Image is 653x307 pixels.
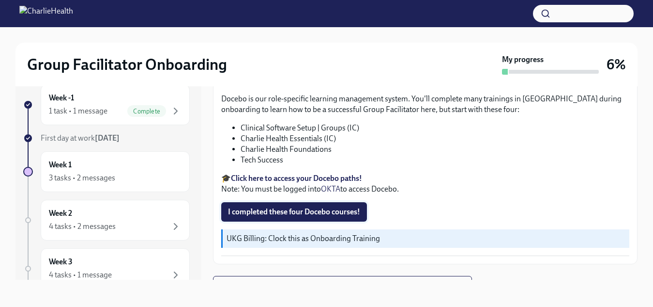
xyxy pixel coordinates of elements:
[221,94,629,115] p: Docebo is our role-specific learning management system. You'll complete many trainings in [GEOGRA...
[49,173,115,183] div: 3 tasks • 2 messages
[49,93,74,103] h6: Week -1
[27,55,227,74] h2: Group Facilitator Onboarding
[49,257,73,267] h6: Week 3
[23,151,190,192] a: Week 13 tasks • 2 messages
[227,233,625,244] p: UKG Billing: Clock this as Onboarding Training
[241,133,629,144] li: Charlie Health Essentials (IC)
[228,207,360,217] span: I completed these four Docebo courses!
[49,106,107,116] div: 1 task • 1 message
[502,54,544,65] strong: My progress
[221,173,629,194] p: 🎓 Note: You must be logged into to access Docebo.
[231,174,362,183] a: Click here to access your Docebo paths!
[23,200,190,241] a: Week 24 tasks • 2 messages
[49,160,72,170] h6: Week 1
[95,133,120,143] strong: [DATE]
[19,6,73,21] img: CharlieHealth
[49,208,72,219] h6: Week 2
[241,155,629,165] li: Tech Success
[221,202,367,222] button: I completed these four Docebo courses!
[607,56,626,73] h3: 6%
[41,133,120,143] span: First day at work
[23,248,190,289] a: Week 34 tasks • 1 message
[321,184,340,194] a: OKTA
[49,221,116,232] div: 4 tasks • 2 messages
[241,123,629,133] li: Clinical Software Setup | Groups (IC)
[23,133,190,144] a: First day at work[DATE]
[127,108,166,115] span: Complete
[23,84,190,125] a: Week -11 task • 1 messageComplete
[49,270,112,280] div: 4 tasks • 1 message
[241,144,629,155] li: Charlie Health Foundations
